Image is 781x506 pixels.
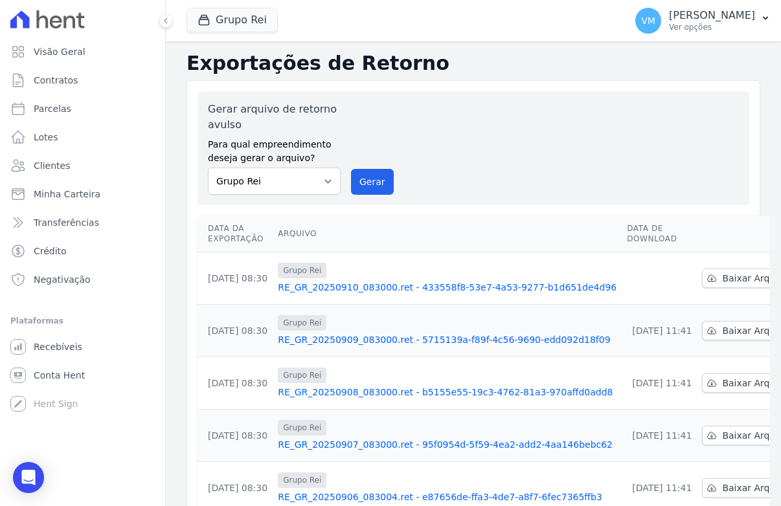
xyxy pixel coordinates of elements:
[5,67,160,93] a: Contratos
[34,159,70,172] span: Clientes
[5,334,160,360] a: Recebíveis
[669,22,755,32] p: Ver opções
[278,281,617,294] a: RE_GR_20250910_083000.ret - 433558f8-53e7-4a53-9277-b1d651de4d96
[198,410,273,462] td: [DATE] 08:30
[34,216,99,229] span: Transferências
[5,153,160,179] a: Clientes
[622,215,697,252] th: Data de Download
[5,362,160,388] a: Conta Hent
[5,210,160,236] a: Transferências
[622,305,697,357] td: [DATE] 11:41
[669,9,755,22] p: [PERSON_NAME]
[5,39,160,65] a: Visão Geral
[34,245,67,258] span: Crédito
[10,313,155,329] div: Plataformas
[187,8,278,32] button: Grupo Rei
[198,215,273,252] th: Data da Exportação
[278,438,617,451] a: RE_GR_20250907_083000.ret - 95f0954d-5f59-4ea2-add2-4aa146bebc62
[622,410,697,462] td: [DATE] 11:41
[34,188,100,201] span: Minha Carteira
[198,357,273,410] td: [DATE] 08:30
[187,52,760,75] h2: Exportações de Retorno
[273,215,622,252] th: Arquivo
[34,131,58,144] span: Lotes
[34,45,85,58] span: Visão Geral
[278,490,617,503] a: RE_GR_20250906_083004.ret - e87656de-ffa3-4de7-a8f7-6fec7365ffb3
[278,472,326,488] span: Grupo Rei
[5,124,160,150] a: Lotes
[34,369,85,382] span: Conta Hent
[34,273,91,286] span: Negativação
[198,305,273,357] td: [DATE] 08:30
[5,96,160,122] a: Parcelas
[208,133,341,165] label: Para qual empreendimento deseja gerar o arquivo?
[278,315,326,331] span: Grupo Rei
[13,462,44,493] div: Open Intercom Messenger
[34,102,71,115] span: Parcelas
[34,74,78,87] span: Contratos
[34,340,82,353] span: Recebíveis
[278,420,326,435] span: Grupo Rei
[5,267,160,292] a: Negativação
[641,16,655,25] span: VM
[278,333,617,346] a: RE_GR_20250909_083000.ret - 5715139a-f89f-4c56-9690-edd092d18f09
[5,238,160,264] a: Crédito
[278,368,326,383] span: Grupo Rei
[208,102,341,133] label: Gerar arquivo de retorno avulso
[278,386,617,399] a: RE_GR_20250908_083000.ret - b5155e55-19c3-4762-81a3-970affd0add8
[622,357,697,410] td: [DATE] 11:41
[625,3,781,39] button: VM [PERSON_NAME] Ver opções
[198,252,273,305] td: [DATE] 08:30
[5,181,160,207] a: Minha Carteira
[278,263,326,278] span: Grupo Rei
[351,169,394,195] button: Gerar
